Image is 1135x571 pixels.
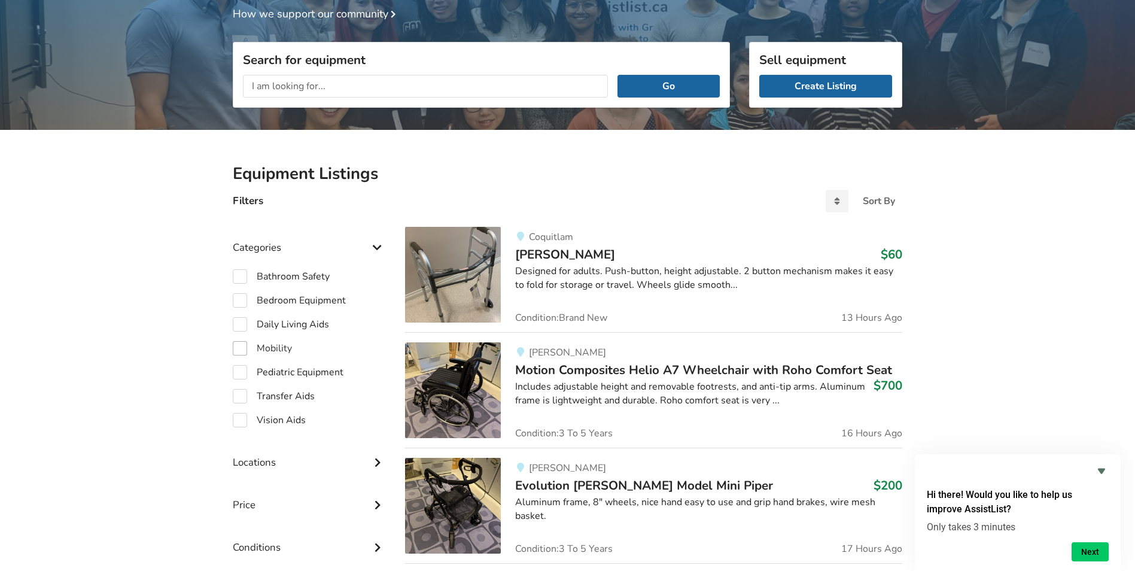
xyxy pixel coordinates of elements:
[515,246,615,263] span: [PERSON_NAME]
[233,317,329,332] label: Daily Living Aids
[515,477,773,494] span: Evolution [PERSON_NAME] Model Mini Piper
[405,342,501,438] img: mobility-motion composites helio a7 wheelchair with roho comfort seat
[233,194,263,208] h4: Filters
[233,293,346,308] label: Bedroom Equipment
[233,7,400,21] a: How we support our community
[874,478,902,493] h3: $200
[515,429,613,438] span: Condition: 3 To 5 Years
[515,544,613,554] span: Condition: 3 To 5 Years
[927,488,1109,517] h2: Hi there! Would you like to help us improve AssistList?
[1094,464,1109,478] button: Hide survey
[759,52,892,68] h3: Sell equipment
[1072,542,1109,561] button: Next question
[617,75,720,98] button: Go
[405,458,501,554] img: mobility-evolution walker model mini piper
[515,496,902,523] div: Aluminum frame, 8" wheels, nice hand easy to use and grip hand brakes, wire mesh basket.
[405,448,902,563] a: mobility-evolution walker model mini piper[PERSON_NAME]Evolution [PERSON_NAME] Model Mini Piper$2...
[759,75,892,98] a: Create Listing
[529,461,606,475] span: [PERSON_NAME]
[515,313,607,323] span: Condition: Brand New
[405,332,902,448] a: mobility-motion composites helio a7 wheelchair with roho comfort seat[PERSON_NAME]Motion Composit...
[515,362,892,378] span: Motion Composites Helio A7 Wheelchair with Roho Comfort Seat
[233,217,386,260] div: Categories
[841,544,902,554] span: 17 Hours Ago
[529,346,606,359] span: [PERSON_NAME]
[405,227,501,323] img: mobility-walker
[233,163,902,184] h2: Equipment Listings
[233,432,386,475] div: Locations
[405,227,902,332] a: mobility-walkerCoquitlam[PERSON_NAME]$60Designed for adults. Push-button, height adjustable. 2 bu...
[841,313,902,323] span: 13 Hours Ago
[927,521,1109,533] p: Only takes 3 minutes
[515,380,902,408] div: Includes adjustable height and removable footrests, and anti-tip arms. Aluminum frame is lightwei...
[233,365,343,379] label: Pediatric Equipment
[927,464,1109,561] div: Hi there! Would you like to help us improve AssistList?
[233,475,386,517] div: Price
[233,269,330,284] label: Bathroom Safety
[881,247,902,262] h3: $60
[233,389,315,403] label: Transfer Aids
[515,265,902,292] div: Designed for adults. Push-button, height adjustable. 2 button mechanism makes it easy to fold for...
[233,413,306,427] label: Vision Aids
[529,230,573,244] span: Coquitlam
[243,75,608,98] input: I am looking for...
[233,341,292,356] label: Mobility
[243,52,720,68] h3: Search for equipment
[233,517,386,560] div: Conditions
[863,196,895,206] div: Sort By
[874,378,902,393] h3: $700
[841,429,902,438] span: 16 Hours Ago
